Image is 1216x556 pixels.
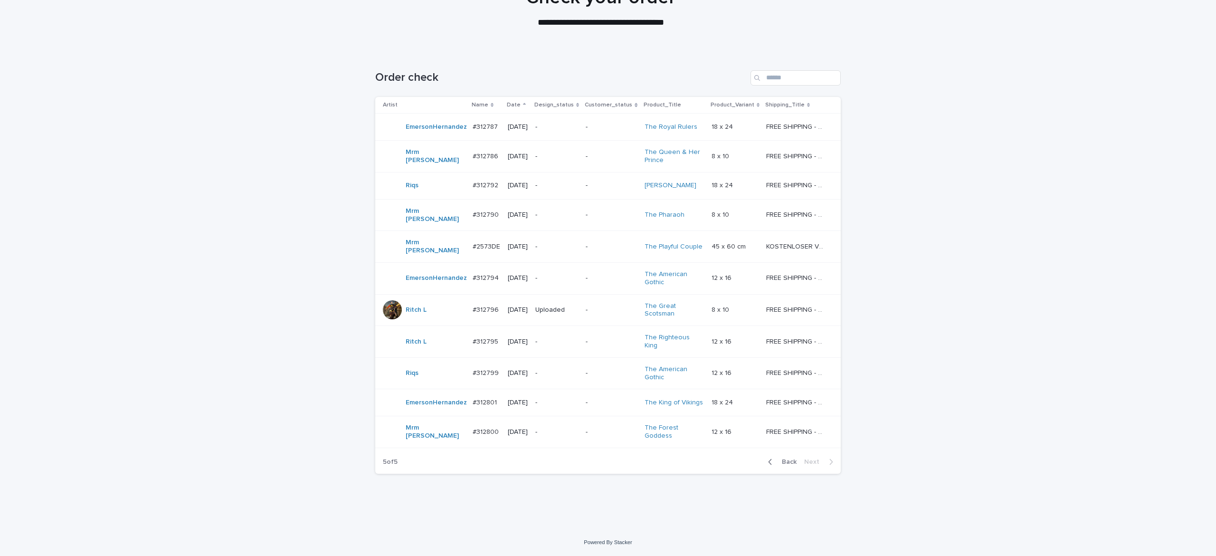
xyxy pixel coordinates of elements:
[645,365,704,382] a: The American Gothic
[472,100,488,110] p: Name
[766,397,827,407] p: FREE SHIPPING - preview in 1-2 business days, after your approval delivery will take 5-10 b.d.
[535,428,578,436] p: -
[375,416,841,448] tr: Mrm [PERSON_NAME] #312800#312800 [DATE]--The Forest Goddess 12 x 1612 x 16 FREE SHIPPING - previe...
[535,243,578,251] p: -
[473,304,501,314] p: #312796
[760,458,800,466] button: Back
[406,338,427,346] a: Ritch L
[586,182,636,190] p: -
[473,272,501,282] p: #312794
[535,274,578,282] p: -
[711,100,754,110] p: Product_Variant
[406,123,467,131] a: EmersonHernandez
[712,304,731,314] p: 8 x 10
[473,151,500,161] p: #312786
[375,71,747,85] h1: Order check
[766,209,827,219] p: FREE SHIPPING - preview in 1-2 business days, after your approval delivery will take 5-10 b.d.
[586,243,636,251] p: -
[406,274,467,282] a: EmersonHernandez
[645,211,684,219] a: The Pharaoh
[508,211,528,219] p: [DATE]
[645,334,704,350] a: The Righteous King
[712,121,735,131] p: 18 x 24
[712,336,733,346] p: 12 x 16
[645,424,704,440] a: The Forest Goddess
[750,70,841,86] input: Search
[406,182,418,190] a: Riqs
[507,100,521,110] p: Date
[375,357,841,389] tr: Riqs #312799#312799 [DATE]--The American Gothic 12 x 1612 x 16 FREE SHIPPING - preview in 1-2 bus...
[535,306,578,314] p: Uploaded
[406,369,418,377] a: Riqs
[586,338,636,346] p: -
[375,141,841,173] tr: Mrm [PERSON_NAME] #312786#312786 [DATE]--The Queen & Her Prince 8 x 108 x 10 FREE SHIPPING - prev...
[645,182,696,190] a: [PERSON_NAME]
[645,302,704,318] a: The Great Scotsman
[586,399,636,407] p: -
[766,121,827,131] p: FREE SHIPPING - preview in 1-2 business days, after your approval delivery will take 5-10 b.d.
[776,459,797,465] span: Back
[712,180,735,190] p: 18 x 24
[765,100,805,110] p: Shipping_Title
[473,241,502,251] p: #2573DE
[473,121,500,131] p: #312787
[804,459,825,465] span: Next
[645,123,697,131] a: The Royal Rulers
[375,172,841,199] tr: Riqs #312792#312792 [DATE]--[PERSON_NAME] 18 x 2418 x 24 FREE SHIPPING - preview in 1-2 business ...
[712,397,735,407] p: 18 x 24
[645,148,704,164] a: The Queen & Her Prince
[406,207,465,223] a: Mrm [PERSON_NAME]
[473,367,501,377] p: #312799
[508,338,528,346] p: [DATE]
[535,153,578,161] p: -
[406,424,465,440] a: Mrm [PERSON_NAME]
[473,426,501,436] p: #312800
[535,369,578,377] p: -
[586,123,636,131] p: -
[473,397,499,407] p: #312801
[508,306,528,314] p: [DATE]
[406,239,465,255] a: Mrm [PERSON_NAME]
[508,243,528,251] p: [DATE]
[375,294,841,326] tr: Ritch L #312796#312796 [DATE]Uploaded-The Great Scotsman 8 x 108 x 10 FREE SHIPPING - preview in ...
[535,211,578,219] p: -
[375,326,841,358] tr: Ritch L #312795#312795 [DATE]--The Righteous King 12 x 1612 x 16 FREE SHIPPING - preview in 1-2 b...
[766,272,827,282] p: FREE SHIPPING - preview in 1-2 business days, after your approval delivery will take 5-10 b.d.
[508,399,528,407] p: [DATE]
[712,426,733,436] p: 12 x 16
[645,270,704,287] a: The American Gothic
[508,123,528,131] p: [DATE]
[766,304,827,314] p: FREE SHIPPING - preview in 1-2 business days, after your approval delivery will take 5-10 b.d.
[534,100,574,110] p: Design_status
[586,274,636,282] p: -
[535,399,578,407] p: -
[375,451,405,474] p: 5 of 5
[383,100,398,110] p: Artist
[406,399,467,407] a: EmersonHernandez
[766,180,827,190] p: FREE SHIPPING - preview in 1-2 business days, after your approval delivery will take 5-10 b.d.
[712,151,731,161] p: 8 x 10
[585,100,632,110] p: Customer_status
[584,539,632,545] a: Powered By Stacker
[766,151,827,161] p: FREE SHIPPING - preview in 1-2 business days, after your approval delivery will take 5-10 b.d.
[800,458,841,466] button: Next
[535,182,578,190] p: -
[586,428,636,436] p: -
[406,306,427,314] a: Ritch L
[473,180,500,190] p: #312792
[644,100,681,110] p: Product_Title
[375,389,841,416] tr: EmersonHernandez #312801#312801 [DATE]--The King of Vikings 18 x 2418 x 24 FREE SHIPPING - previe...
[508,274,528,282] p: [DATE]
[473,336,500,346] p: #312795
[535,338,578,346] p: -
[586,153,636,161] p: -
[375,262,841,294] tr: EmersonHernandez #312794#312794 [DATE]--The American Gothic 12 x 1612 x 16 FREE SHIPPING - previe...
[766,241,827,251] p: KOSTENLOSER VERSAND - Vorschau in 1-2 Werktagen, nach Genehmigung 10-12 Werktage Lieferung
[508,153,528,161] p: [DATE]
[712,241,748,251] p: 45 x 60 cm
[586,306,636,314] p: -
[645,243,703,251] a: The Playful Couple
[508,428,528,436] p: [DATE]
[375,231,841,263] tr: Mrm [PERSON_NAME] #2573DE#2573DE [DATE]--The Playful Couple 45 x 60 cm45 x 60 cm KOSTENLOSER VERS...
